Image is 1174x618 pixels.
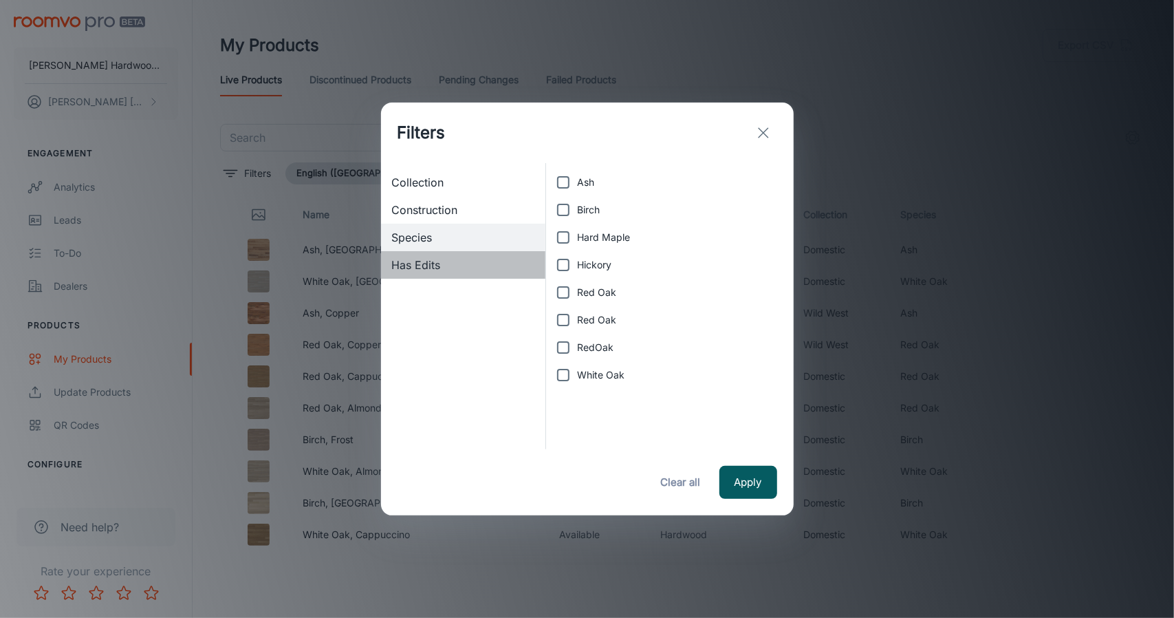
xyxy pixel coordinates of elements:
[392,257,535,273] span: Has Edits
[577,285,616,300] span: Red Oak
[577,312,616,328] span: Red Oak
[577,257,611,273] span: Hickory
[381,224,546,251] div: Species
[577,230,630,245] span: Hard Maple
[577,175,594,190] span: Ash
[392,174,535,191] span: Collection
[750,119,777,147] button: exit
[398,120,446,145] h1: Filters
[653,466,708,499] button: Clear all
[577,202,600,217] span: Birch
[577,340,613,355] span: RedOak
[392,202,535,218] span: Construction
[381,196,546,224] div: Construction
[381,169,546,196] div: Collection
[577,367,624,383] span: White Oak
[381,251,546,279] div: Has Edits
[719,466,777,499] button: Apply
[392,229,535,246] span: Species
